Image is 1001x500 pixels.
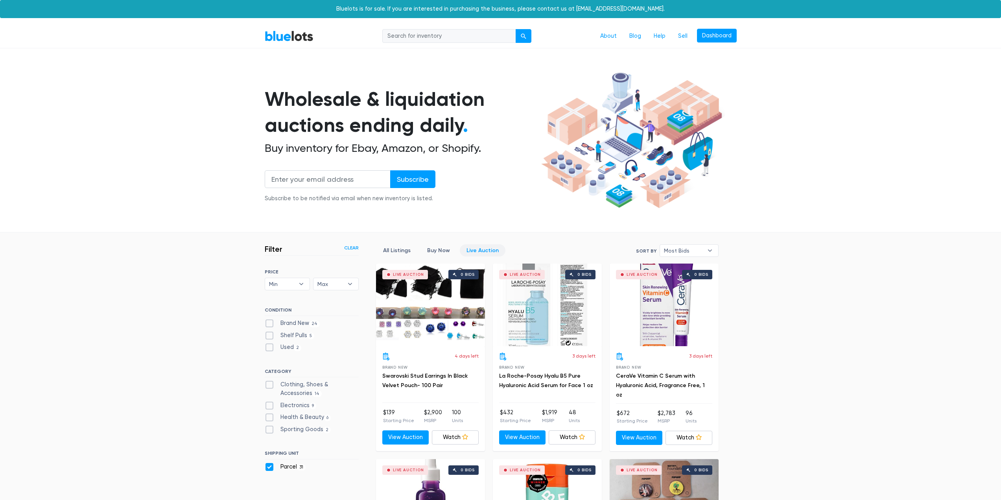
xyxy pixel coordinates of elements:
span: 14 [312,391,322,397]
span: 2 [294,345,302,351]
a: Blog [623,29,647,44]
h6: CONDITION [265,307,359,316]
div: Live Auction [510,273,541,277]
li: 96 [686,409,697,425]
span: 24 [309,321,320,327]
a: All Listings [376,244,417,256]
a: About [594,29,623,44]
label: Used [265,343,302,352]
h6: CATEGORY [265,369,359,377]
a: Buy Now [420,244,457,256]
div: Live Auction [510,468,541,472]
a: Clear [344,244,359,251]
label: Electronics [265,401,317,410]
a: Watch [665,431,712,445]
a: Live Auction 0 bids [376,264,485,346]
label: Sort By [636,247,656,255]
span: Most Bids [664,245,703,256]
input: Search for inventory [382,29,516,43]
a: Sell [672,29,694,44]
a: Live Auction [460,244,505,256]
div: Live Auction [627,273,658,277]
a: Live Auction 0 bids [610,264,719,346]
label: Brand New [265,319,320,328]
label: Shelf Pulls [265,331,315,340]
p: Units [569,417,580,424]
div: 0 bids [577,468,592,472]
p: Starting Price [500,417,531,424]
a: Dashboard [697,29,737,43]
a: Watch [549,430,595,445]
span: 9 [310,403,317,409]
div: Live Auction [393,468,424,472]
b: ▾ [702,245,718,256]
li: $1,919 [542,408,557,424]
li: 100 [452,408,463,424]
label: Clothing, Shoes & Accessories [265,380,359,397]
p: 3 days left [572,352,595,360]
b: ▾ [342,278,358,290]
label: Sporting Goods [265,425,331,434]
li: $432 [500,408,531,424]
h3: Filter [265,244,282,254]
p: 4 days left [455,352,479,360]
div: 0 bids [694,468,708,472]
a: Live Auction 0 bids [493,264,602,346]
div: Live Auction [627,468,658,472]
a: CeraVe Vitamin C Serum with Hyaluronic Acid, Fragrance Free, 1 oz [616,373,705,398]
span: Brand New [616,365,642,369]
input: Enter your email address [265,170,391,188]
h6: PRICE [265,269,359,275]
p: MSRP [542,417,557,424]
p: Starting Price [617,417,648,424]
div: 0 bids [461,273,475,277]
div: Live Auction [393,273,424,277]
a: View Auction [499,430,546,445]
h1: Wholesale & liquidation auctions ending daily [265,86,538,138]
div: 0 bids [577,273,592,277]
li: 48 [569,408,580,424]
p: Units [452,417,463,424]
h2: Buy inventory for Ebay, Amazon, or Shopify. [265,142,538,155]
a: View Auction [616,431,663,445]
span: . [463,113,468,137]
div: 0 bids [461,468,475,472]
a: View Auction [382,430,429,445]
img: hero-ee84e7d0318cb26816c560f6b4441b76977f77a177738b4e94f68c95b2b83dbb.png [538,69,725,212]
b: ▾ [293,278,310,290]
label: Parcel [265,463,306,471]
p: Units [686,417,697,424]
li: $2,900 [424,408,442,424]
div: 0 bids [694,273,708,277]
li: $139 [383,408,414,424]
span: Brand New [382,365,408,369]
span: Brand New [499,365,525,369]
p: MSRP [658,417,675,424]
p: 3 days left [689,352,712,360]
input: Subscribe [390,170,435,188]
h6: SHIPPING UNIT [265,450,359,459]
span: 5 [307,333,315,339]
p: Starting Price [383,417,414,424]
li: $2,783 [658,409,675,425]
span: 6 [324,415,331,421]
label: Health & Beauty [265,413,331,422]
a: BlueLots [265,30,313,42]
a: Help [647,29,672,44]
div: Subscribe to be notified via email when new inventory is listed. [265,194,435,203]
span: Min [269,278,295,290]
li: $672 [617,409,648,425]
a: Watch [432,430,479,445]
span: Max [317,278,343,290]
a: Swarovski Stud Earrings In Black Velvet Pouch- 100 Pair [382,373,468,389]
p: MSRP [424,417,442,424]
a: La Roche-Posay Hyalu B5 Pure Hyaluronic Acid Serum for Face 1 oz [499,373,593,389]
span: 2 [323,427,331,433]
span: 31 [297,464,306,470]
